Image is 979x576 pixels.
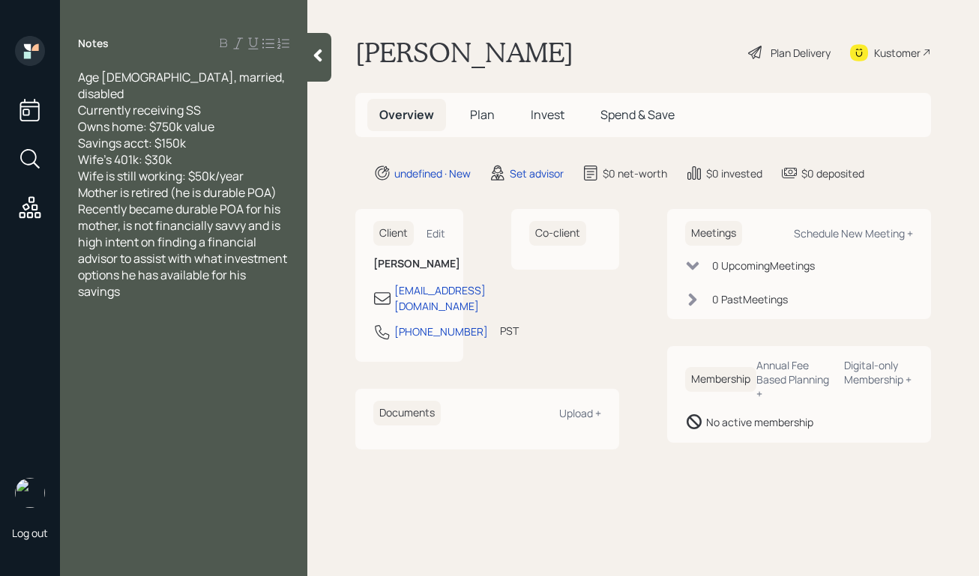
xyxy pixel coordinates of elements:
[470,106,495,123] span: Plan
[12,526,48,540] div: Log out
[874,45,921,61] div: Kustomer
[706,166,762,181] div: $0 invested
[78,151,172,168] span: Wife's 401k: $30k
[794,226,913,240] div: Schedule New Meeting +
[373,401,441,425] h6: Documents
[78,201,289,300] span: Recently became durable POA for his mother, is not financially savvy and is high intent on findin...
[801,166,864,181] div: $0 deposited
[15,478,45,508] img: robby-grisanti-headshot.png
[78,135,186,151] span: Savings acct: $150k
[394,166,471,181] div: undefined · New
[78,102,201,118] span: Currently receiving SS
[531,106,564,123] span: Invest
[844,358,913,386] div: Digital-only Membership +
[756,358,832,401] div: Annual Fee Based Planning +
[78,168,244,184] span: Wife is still working: $50k/year
[355,36,573,69] h1: [PERSON_NAME]
[685,367,756,392] h6: Membership
[559,406,601,420] div: Upload +
[500,323,519,339] div: PST
[510,166,564,181] div: Set advisor
[78,118,214,135] span: Owns home: $750k value
[394,282,486,314] div: [EMAIL_ADDRESS][DOMAIN_NAME]
[771,45,831,61] div: Plan Delivery
[685,221,742,246] h6: Meetings
[427,226,445,240] div: Edit
[78,184,277,201] span: Mother is retired (he is durable POA)
[603,166,667,181] div: $0 net-worth
[78,36,109,51] label: Notes
[373,221,414,246] h6: Client
[78,69,287,102] span: Age [DEMOGRAPHIC_DATA], married, disabled
[373,258,445,270] h6: [PERSON_NAME]
[394,324,488,339] div: [PHONE_NUMBER]
[379,106,434,123] span: Overview
[712,258,815,273] div: 0 Upcoming Meeting s
[529,221,586,246] h6: Co-client
[600,106,675,123] span: Spend & Save
[712,291,788,307] div: 0 Past Meeting s
[706,414,813,430] div: No active membership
